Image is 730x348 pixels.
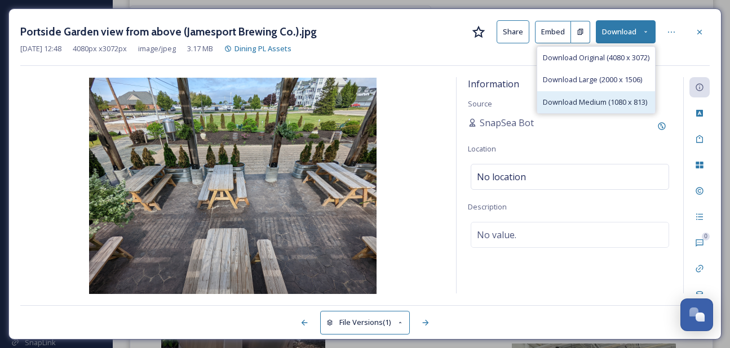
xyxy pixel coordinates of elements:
[235,43,291,53] span: Dining PL Assets
[73,43,127,54] span: 4080 px x 3072 px
[480,116,534,130] span: SnapSea Bot
[543,97,647,108] span: Download Medium (1080 x 813)
[320,311,410,334] button: File Versions(1)
[680,298,713,331] button: Open Chat
[468,144,496,154] span: Location
[477,228,516,242] span: No value.
[497,20,529,43] button: Share
[702,233,710,240] div: 0
[543,52,649,63] span: Download Original (4080 x 3072)
[535,21,571,43] button: Embed
[468,78,519,90] span: Information
[20,78,445,294] img: 1ZwXdCaKaJrqQDCXgxy3g27mzWnO3xVkt.jpg
[543,74,642,85] span: Download Large (2000 x 1506)
[468,99,492,109] span: Source
[138,43,176,54] span: image/jpeg
[477,170,526,184] span: No location
[20,43,61,54] span: [DATE] 12:48
[596,20,656,43] button: Download
[468,202,507,212] span: Description
[20,24,317,40] h3: Portside Garden view from above (Jamesport Brewing Co.).jpg
[187,43,213,54] span: 3.17 MB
